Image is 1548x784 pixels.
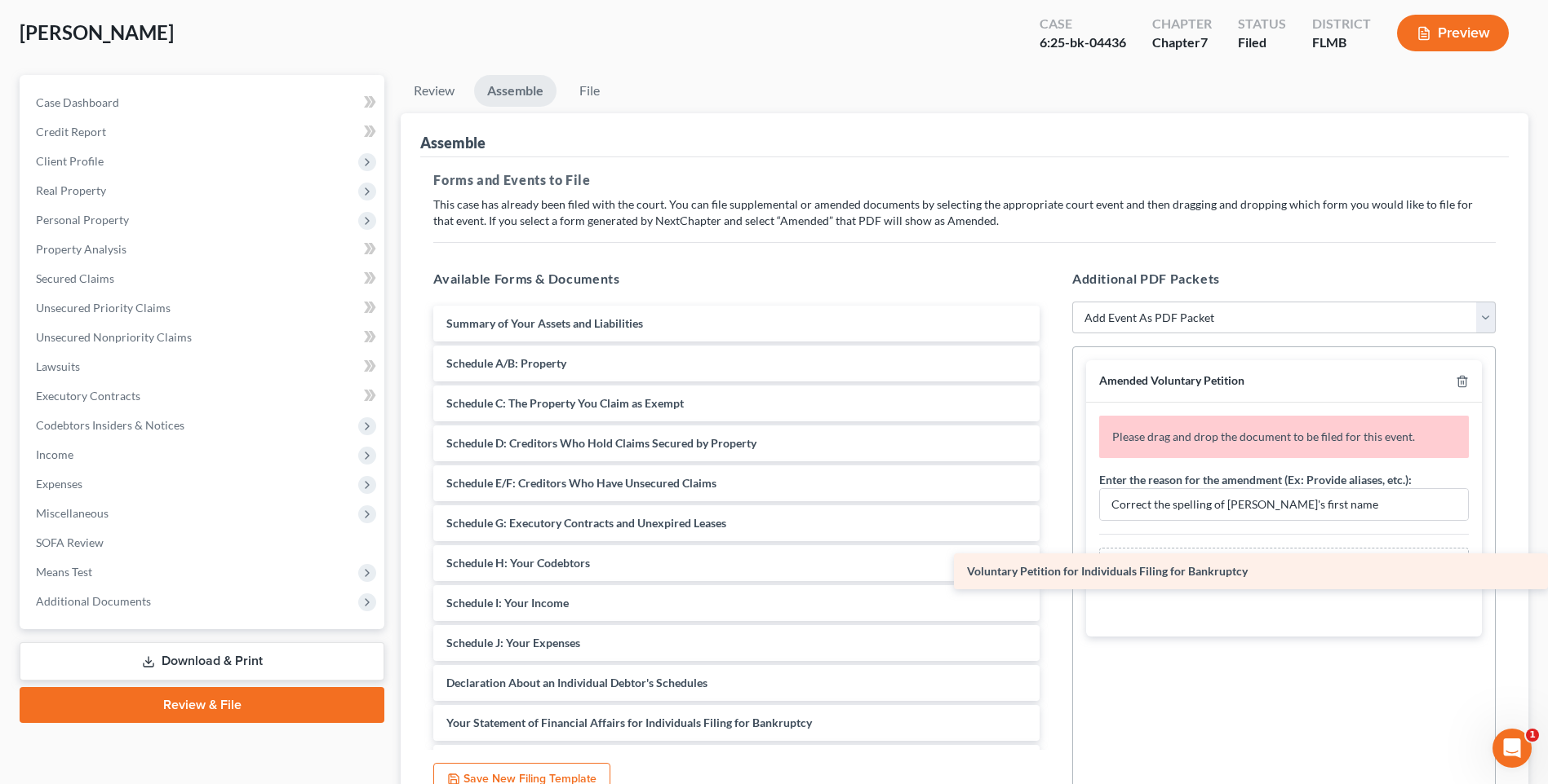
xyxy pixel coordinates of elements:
[23,293,384,323] a: Unsecured Priority Claims
[36,242,126,256] span: Property Analysis
[1099,471,1412,488] label: Enter the reason for the amendment (Ex: Provide aliases, etc.):
[1099,548,1469,580] div: Drag documents here.
[1072,269,1496,288] h5: Additional PDF Packets
[23,381,384,411] a: Executory Contracts
[446,596,569,610] span: Schedule I: Your Income
[36,477,82,491] span: Expenses
[563,75,615,107] a: File
[36,565,92,579] span: Means Test
[1200,34,1208,50] span: 7
[433,196,1496,229] p: This case has already been filed with the court. You can file supplemental or amended documents b...
[446,516,726,530] span: Schedule G: Executory Contracts and Unexpired Leases
[1040,15,1126,33] div: Case
[446,716,812,729] span: Your Statement of Financial Affairs for Individuals Filing for Bankruptcy
[23,264,384,293] a: Secured Claims
[23,235,384,264] a: Property Analysis
[1238,33,1286,52] div: Filed
[474,75,557,107] a: Assemble
[446,636,580,650] span: Schedule J: Your Expenses
[1493,729,1532,768] iframe: Intercom live chat
[36,301,171,315] span: Unsecured Priority Claims
[1112,429,1415,443] span: Please drag and drop the document to be filed for this event.
[36,389,140,403] span: Executory Contracts
[23,117,384,147] a: Credit Report
[1312,15,1371,33] div: District
[1152,33,1212,52] div: Chapter
[23,352,384,381] a: Lawsuits
[446,396,684,410] span: Schedule C: The Property You Claim as Exempt
[36,506,109,520] span: Miscellaneous
[446,316,643,330] span: Summary of Your Assets and Liabilities
[446,356,566,370] span: Schedule A/B: Property
[36,418,184,432] span: Codebtors Insiders & Notices
[1238,15,1286,33] div: Status
[446,476,716,490] span: Schedule E/F: Creditors Who Have Unsecured Claims
[1040,33,1126,52] div: 6:25-bk-04436
[36,447,73,461] span: Income
[433,170,1496,190] h5: Forms and Events to File
[1152,15,1212,33] div: Chapter
[36,271,114,285] span: Secured Claims
[20,687,384,723] a: Review & File
[36,125,106,139] span: Credit Report
[36,95,119,109] span: Case Dashboard
[1526,729,1539,742] span: 1
[23,528,384,557] a: SOFA Review
[1099,373,1244,387] span: Amended Voluntary Petition
[36,535,104,549] span: SOFA Review
[23,88,384,117] a: Case Dashboard
[446,676,707,689] span: Declaration About an Individual Debtor's Schedules
[446,556,590,570] span: Schedule H: Your Codebtors
[1397,15,1509,51] button: Preview
[420,133,486,152] div: Assemble
[446,436,756,450] span: Schedule D: Creditors Who Hold Claims Secured by Property
[1312,33,1371,52] div: FLMB
[36,594,151,608] span: Additional Documents
[23,323,384,352] a: Unsecured Nonpriority Claims
[36,154,104,168] span: Client Profile
[36,330,192,344] span: Unsecured Nonpriority Claims
[401,75,468,107] a: Review
[20,642,384,680] a: Download & Print
[20,20,174,44] span: [PERSON_NAME]
[433,269,1040,288] h5: Available Forms & Documents
[967,564,1248,578] span: Voluntary Petition for Individuals Filing for Bankruptcy
[36,183,106,197] span: Real Property
[36,359,80,373] span: Lawsuits
[36,213,129,227] span: Personal Property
